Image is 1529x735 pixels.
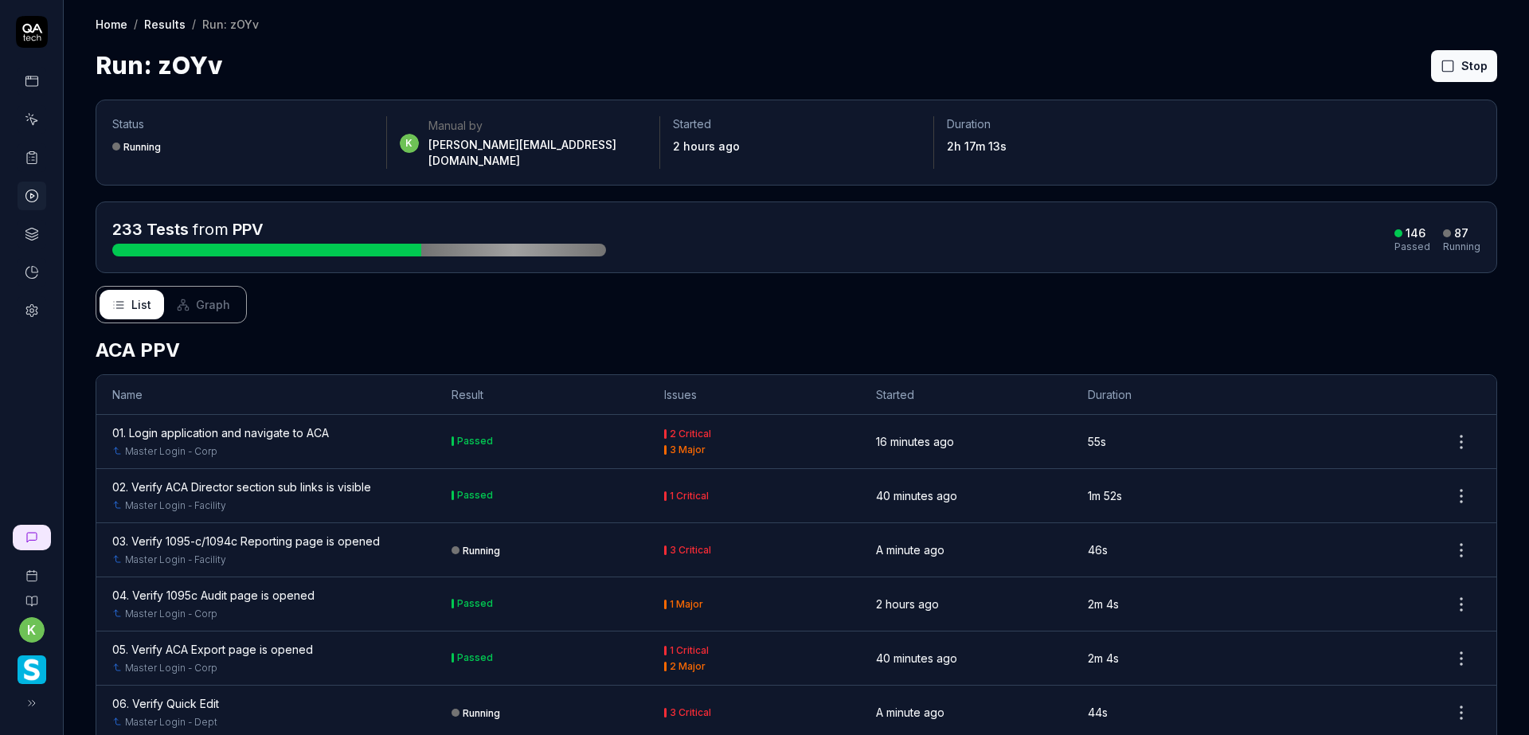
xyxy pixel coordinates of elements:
[112,220,189,239] span: 233 Tests
[112,479,371,495] a: 02. Verify ACA Director section sub links is visible
[463,545,500,557] div: Running
[1088,435,1106,448] time: 55s
[125,607,217,621] a: Master Login - Corp
[112,116,373,132] p: Status
[6,557,57,582] a: Book a call with us
[1088,489,1122,502] time: 1m 52s
[112,641,313,658] a: 05. Verify ACA Export page is opened
[670,708,711,717] div: 3 Critical
[673,139,740,153] time: 2 hours ago
[100,290,164,319] button: List
[428,118,647,134] div: Manual by
[125,553,226,567] a: Master Login - Facility
[1088,597,1119,611] time: 2m 4s
[13,525,51,550] a: New conversation
[670,646,709,655] div: 1 Critical
[876,489,957,502] time: 40 minutes ago
[1431,50,1497,82] button: Stop
[96,48,222,84] h1: Run: zOYv
[876,597,939,611] time: 2 hours ago
[125,444,217,459] a: Master Login - Corp
[96,336,1497,365] h2: ACA PPV
[1406,226,1425,240] div: 146
[670,600,703,609] div: 1 Major
[125,498,226,513] a: Master Login - Facility
[400,134,419,153] span: k
[123,141,161,153] div: Running
[860,375,1072,415] th: Started
[1088,706,1108,719] time: 44s
[457,653,493,663] div: Passed
[134,16,138,32] div: /
[876,706,944,719] time: A minute ago
[1072,375,1284,415] th: Duration
[112,424,329,441] a: 01. Login application and navigate to ACA
[96,16,127,32] a: Home
[192,16,196,32] div: /
[648,375,860,415] th: Issues
[125,661,217,675] a: Master Login - Corp
[1088,543,1108,557] time: 46s
[6,643,57,687] button: Smartlinx Logo
[670,445,706,455] div: 3 Major
[125,715,217,729] a: Master Login - Dept
[196,296,230,313] span: Graph
[112,695,219,712] a: 06. Verify Quick Edit
[947,116,1195,132] p: Duration
[457,599,493,608] div: Passed
[670,491,709,501] div: 1 Critical
[112,533,380,549] a: 03. Verify 1095-c/1094c Reporting page is opened
[670,662,706,671] div: 2 Major
[6,582,57,608] a: Documentation
[96,375,436,415] th: Name
[463,707,500,719] div: Running
[144,16,186,32] a: Results
[1088,651,1119,665] time: 2m 4s
[673,116,921,132] p: Started
[457,436,493,446] div: Passed
[670,429,711,439] div: 2 Critical
[876,543,944,557] time: A minute ago
[112,587,315,604] a: 04. Verify 1095c Audit page is opened
[193,220,229,239] span: from
[428,137,647,169] div: [PERSON_NAME][EMAIL_ADDRESS][DOMAIN_NAME]
[1454,226,1468,240] div: 87
[202,16,259,32] div: Run: zOYv
[670,545,711,555] div: 3 Critical
[876,435,954,448] time: 16 minutes ago
[131,296,151,313] span: List
[164,290,243,319] button: Graph
[947,139,1007,153] time: 2h 17m 13s
[457,491,493,500] div: Passed
[1443,242,1480,252] div: Running
[233,220,264,239] a: PPV
[1394,242,1430,252] div: Passed
[436,375,647,415] th: Result
[876,651,957,665] time: 40 minutes ago
[18,655,46,684] img: Smartlinx Logo
[19,617,45,643] button: k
